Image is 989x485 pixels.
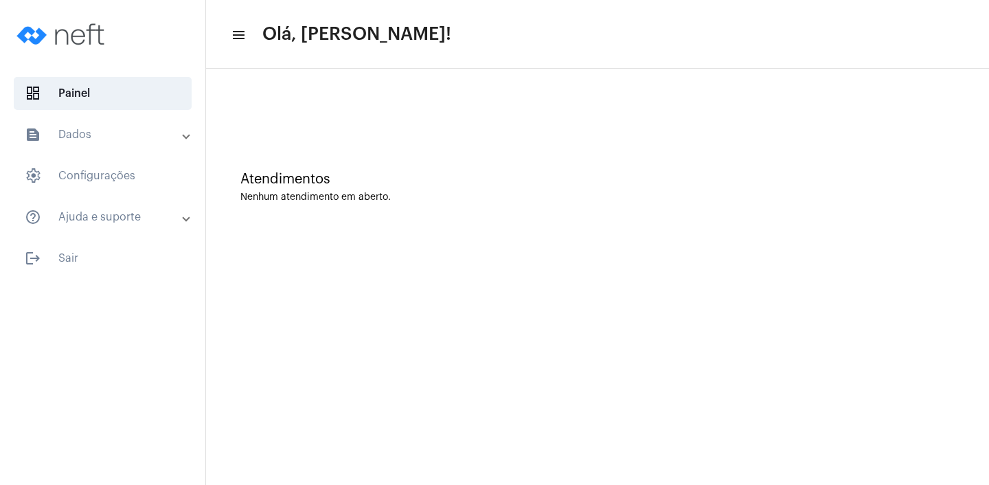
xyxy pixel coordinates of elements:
mat-panel-title: Ajuda e suporte [25,209,183,225]
span: sidenav icon [25,168,41,184]
span: Configurações [14,159,192,192]
span: Sair [14,242,192,275]
img: logo-neft-novo-2.png [11,7,114,62]
div: Atendimentos [240,172,955,187]
mat-icon: sidenav icon [25,250,41,267]
mat-icon: sidenav icon [25,209,41,225]
div: Nenhum atendimento em aberto. [240,192,955,203]
span: Painel [14,77,192,110]
mat-panel-title: Dados [25,126,183,143]
mat-icon: sidenav icon [25,126,41,143]
mat-icon: sidenav icon [231,27,245,43]
span: sidenav icon [25,85,41,102]
mat-expansion-panel-header: sidenav iconAjuda e suporte [8,201,205,234]
span: Olá, [PERSON_NAME]! [262,23,451,45]
mat-expansion-panel-header: sidenav iconDados [8,118,205,151]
